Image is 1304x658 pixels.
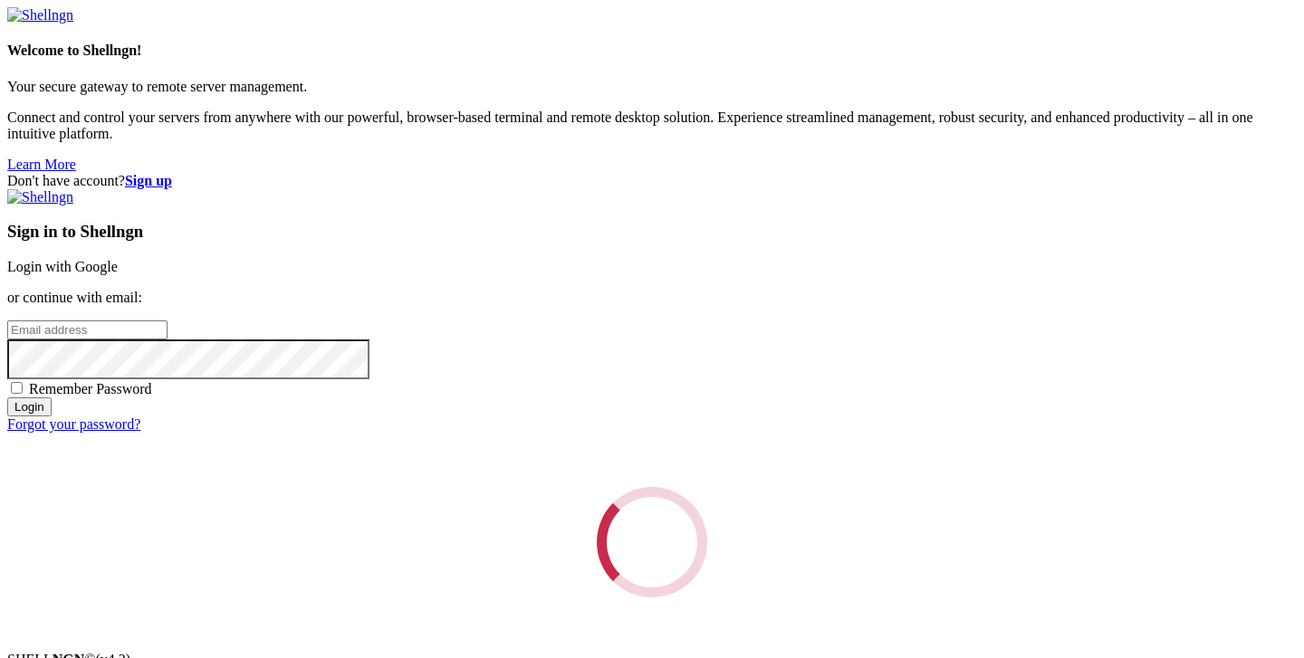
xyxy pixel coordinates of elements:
[7,7,73,24] img: Shellngn
[7,110,1297,142] p: Connect and control your servers from anywhere with our powerful, browser-based terminal and remo...
[7,259,118,274] a: Login with Google
[7,416,140,432] a: Forgot your password?
[580,471,724,615] div: Loading...
[7,189,73,205] img: Shellngn
[7,290,1297,306] p: or continue with email:
[7,320,168,339] input: Email address
[7,222,1297,242] h3: Sign in to Shellngn
[11,382,23,394] input: Remember Password
[7,397,52,416] input: Login
[7,157,76,172] a: Learn More
[7,79,1297,95] p: Your secure gateway to remote server management.
[7,43,1297,59] h4: Welcome to Shellngn!
[125,173,172,188] a: Sign up
[7,173,1297,189] div: Don't have account?
[29,381,152,396] span: Remember Password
